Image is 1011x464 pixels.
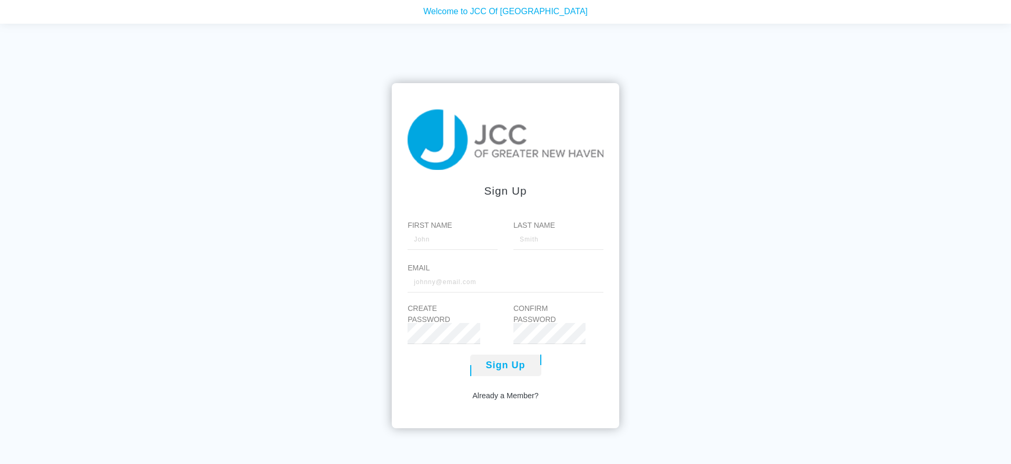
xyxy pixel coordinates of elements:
label: First Name [408,220,498,231]
label: Create Password [408,303,480,325]
p: Welcome to JCC Of [GEOGRAPHIC_DATA] [8,2,1003,15]
input: johnny@email.com [408,271,603,292]
input: John [408,229,498,250]
label: Last Name [513,220,603,231]
img: taiji-logo.png [408,109,603,169]
button: Sign Up [470,355,541,376]
label: Email [408,263,603,274]
input: Smith [513,229,603,250]
a: Already a Member? [472,390,539,402]
label: Confirm Password [513,303,586,325]
div: Sign up [408,183,603,199]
